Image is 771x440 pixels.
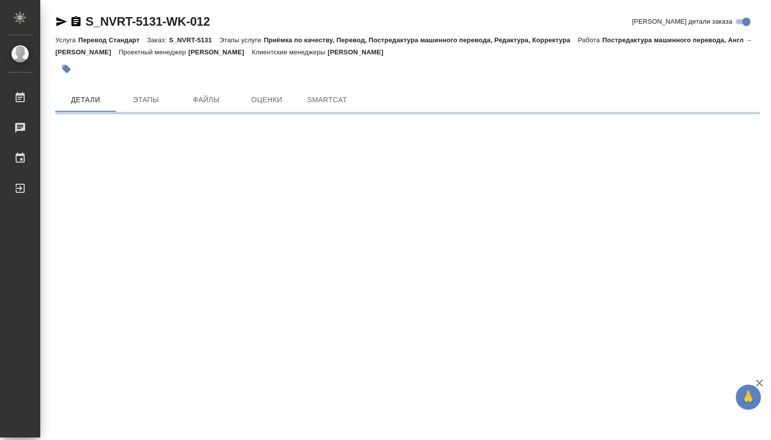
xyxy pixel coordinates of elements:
p: Работа [578,36,602,44]
button: 🙏 [736,385,761,410]
span: Этапы [122,94,170,106]
p: S_NVRT-5131 [169,36,219,44]
p: Перевод Стандарт [78,36,147,44]
span: Детали [61,94,110,106]
p: Клиентские менеджеры [252,48,328,56]
p: Приёмка по качеству, Перевод, Постредактура машинного перевода, Редактура, Корректура [264,36,578,44]
p: Заказ: [147,36,169,44]
button: Добавить тэг [55,58,78,80]
p: Проектный менеджер [119,48,188,56]
p: Услуга [55,36,78,44]
span: SmartCat [303,94,351,106]
button: Скопировать ссылку для ЯМессенджера [55,16,67,28]
span: 🙏 [740,387,757,408]
span: Оценки [243,94,291,106]
button: Скопировать ссылку [70,16,82,28]
a: S_NVRT-5131-WK-012 [86,15,210,28]
span: [PERSON_NAME] детали заказа [632,17,732,27]
span: Файлы [182,94,230,106]
p: [PERSON_NAME] [328,48,391,56]
p: [PERSON_NAME] [188,48,252,56]
p: Этапы услуги [219,36,264,44]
